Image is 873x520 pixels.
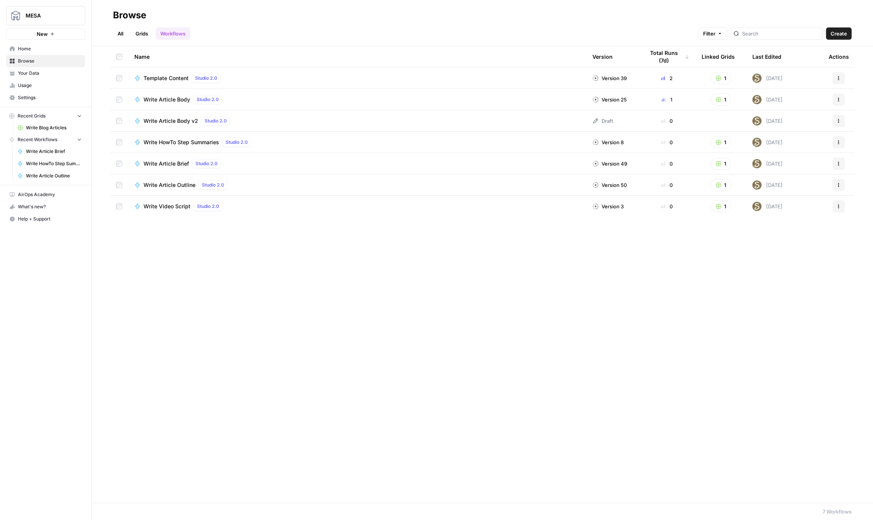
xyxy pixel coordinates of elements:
[205,118,227,124] span: Studio 2.0
[144,203,190,210] span: Write Video Script
[6,55,85,67] a: Browse
[134,159,580,168] a: Write Article BriefStudio 2.0
[6,110,85,122] button: Recent Grids
[144,160,189,167] span: Write Article Brief
[197,203,219,210] span: Studio 2.0
[6,43,85,55] a: Home
[113,27,128,40] a: All
[592,138,624,146] div: Version 8
[831,30,847,37] span: Create
[14,122,85,134] a: Write Blog Articles
[14,158,85,170] a: Write HowTo Step Summaries
[9,9,23,23] img: MESA Logo
[752,202,762,211] img: zjl28qj5ctptxl8hp7ncszzmpxex
[6,213,85,225] button: Help + Support
[18,45,82,52] span: Home
[742,30,820,37] input: Search
[752,46,781,67] div: Last Edited
[134,180,580,190] a: Write Article OutlineStudio 2.0
[6,188,85,201] a: AirOps Academy
[6,67,85,79] a: Your Data
[144,117,198,125] span: Write Article Body v2
[113,9,146,21] div: Browse
[826,27,852,40] button: Create
[592,181,627,189] div: Version 50
[18,82,82,89] span: Usage
[752,159,762,168] img: zjl28qj5ctptxl8hp7ncszzmpxex
[752,138,762,147] img: zjl28qj5ctptxl8hp7ncszzmpxex
[134,202,580,211] a: Write Video ScriptStudio 2.0
[134,116,580,126] a: Write Article Body v2Studio 2.0
[202,182,224,188] span: Studio 2.0
[592,160,627,167] div: Version 49
[592,203,624,210] div: Version 3
[592,74,627,82] div: Version 39
[6,6,85,25] button: Workspace: MESA
[26,172,82,179] span: Write Article Outline
[644,203,689,210] div: 0
[644,96,689,103] div: 1
[14,145,85,158] a: Write Article Brief
[134,74,580,83] a: Template ContentStudio 2.0
[711,179,731,191] button: 1
[644,160,689,167] div: 0
[752,95,762,104] img: zjl28qj5ctptxl8hp7ncszzmpxex
[592,117,613,125] div: Draft
[18,191,82,198] span: AirOps Academy
[6,92,85,104] a: Settings
[195,160,218,167] span: Studio 2.0
[752,159,783,168] div: [DATE]
[644,181,689,189] div: 0
[134,138,580,147] a: Write HowTo Step SummariesStudio 2.0
[226,139,248,146] span: Studio 2.0
[197,96,219,103] span: Studio 2.0
[644,74,689,82] div: 2
[18,94,82,101] span: Settings
[134,95,580,104] a: Write Article BodyStudio 2.0
[698,27,727,40] button: Filter
[26,148,82,155] span: Write Article Brief
[18,136,57,143] span: Recent Workflows
[18,113,45,119] span: Recent Grids
[144,181,195,189] span: Write Article Outline
[829,46,849,67] div: Actions
[752,116,762,126] img: zjl28qj5ctptxl8hp7ncszzmpxex
[144,74,189,82] span: Template Content
[131,27,153,40] a: Grids
[6,134,85,145] button: Recent Workflows
[592,46,613,67] div: Version
[18,70,82,77] span: Your Data
[711,93,731,106] button: 1
[18,216,82,222] span: Help + Support
[644,138,689,146] div: 0
[14,170,85,182] a: Write Article Outline
[711,158,731,170] button: 1
[26,160,82,167] span: Write HowTo Step Summaries
[156,27,190,40] a: Workflows
[752,116,783,126] div: [DATE]
[644,117,689,125] div: 0
[144,138,219,146] span: Write HowTo Step Summaries
[6,201,85,213] button: What's new?
[823,508,852,515] div: 7 Workflows
[26,124,82,131] span: Write Blog Articles
[752,95,783,104] div: [DATE]
[711,72,731,84] button: 1
[37,30,48,38] span: New
[6,28,85,40] button: New
[592,96,627,103] div: Version 25
[134,46,580,67] div: Name
[702,46,735,67] div: Linked Grids
[644,46,689,67] div: Total Runs (7d)
[26,12,72,19] span: MESA
[752,180,762,190] img: zjl28qj5ctptxl8hp7ncszzmpxex
[752,180,783,190] div: [DATE]
[6,79,85,92] a: Usage
[18,58,82,64] span: Browse
[752,74,783,83] div: [DATE]
[711,136,731,148] button: 1
[711,200,731,213] button: 1
[752,138,783,147] div: [DATE]
[195,75,217,82] span: Studio 2.0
